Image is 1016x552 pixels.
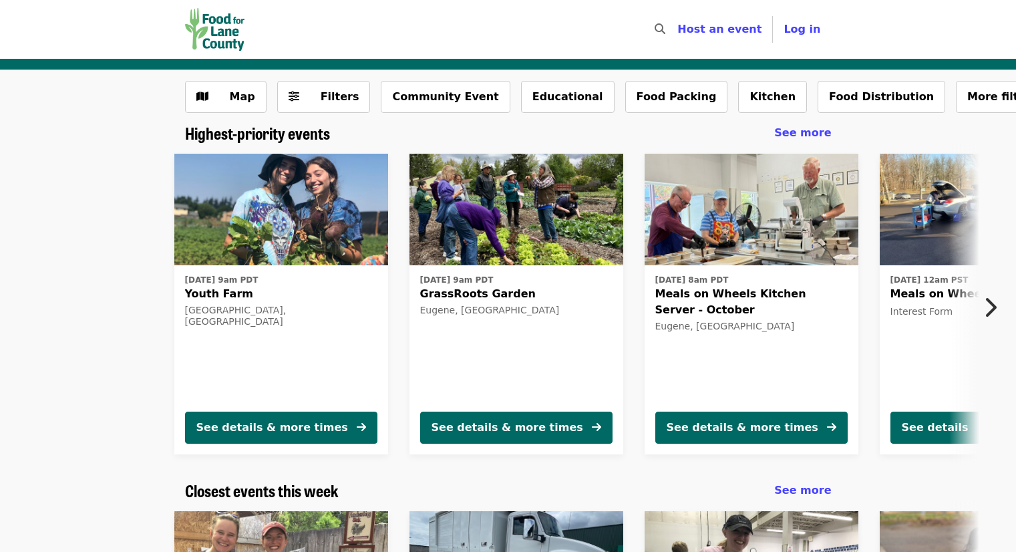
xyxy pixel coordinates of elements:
div: Eugene, [GEOGRAPHIC_DATA] [420,305,613,316]
a: Highest-priority events [185,124,330,143]
time: [DATE] 9am PDT [420,274,494,286]
span: Log in [784,23,820,35]
button: Community Event [381,81,510,113]
span: See more [774,484,831,497]
div: Eugene, [GEOGRAPHIC_DATA] [655,321,848,332]
img: Youth Farm organized by Food for Lane County [174,154,388,266]
a: See more [774,125,831,141]
div: See details & more times [667,420,818,436]
img: Meals on Wheels Kitchen Server - October organized by Food for Lane County [645,154,858,266]
i: map icon [196,90,208,103]
a: Host an event [677,23,761,35]
time: [DATE] 12am PST [890,274,969,286]
span: GrassRoots Garden [420,286,613,302]
span: Interest Form [890,306,953,317]
span: Meals on Wheels Kitchen Server - October [655,286,848,318]
div: Closest events this week [174,481,842,501]
button: Next item [972,289,1016,326]
time: [DATE] 9am PDT [185,274,259,286]
button: Educational [521,81,615,113]
button: Food Distribution [818,81,945,113]
span: Youth Farm [185,286,377,302]
span: Highest-priority events [185,121,330,144]
button: Show map view [185,81,267,113]
div: [GEOGRAPHIC_DATA], [GEOGRAPHIC_DATA] [185,305,377,327]
i: arrow-right icon [827,421,836,434]
i: sliders-h icon [289,90,299,103]
button: Food Packing [625,81,728,113]
span: See more [774,126,831,139]
button: Filters (0 selected) [277,81,371,113]
span: Filters [321,90,359,103]
i: search icon [655,23,665,35]
div: Highest-priority events [174,124,842,143]
div: See details [902,420,969,436]
a: Closest events this week [185,481,339,501]
time: [DATE] 8am PDT [655,274,729,286]
i: chevron-right icon [983,295,997,320]
div: See details & more times [432,420,583,436]
div: See details & more times [196,420,348,436]
button: See details & more times [655,412,848,444]
a: See details for "GrassRoots Garden" [409,154,623,454]
img: Food for Lane County - Home [185,8,245,51]
a: See more [774,482,831,499]
button: See details & more times [185,412,377,444]
i: arrow-right icon [592,421,601,434]
img: GrassRoots Garden organized by Food for Lane County [409,154,623,266]
span: Map [230,90,255,103]
input: Search [673,13,684,45]
a: See details for "Youth Farm" [174,154,388,454]
button: See details & more times [420,412,613,444]
span: Closest events this week [185,478,339,502]
button: Kitchen [738,81,807,113]
button: Log in [773,16,831,43]
a: See details for "Meals on Wheels Kitchen Server - October" [645,154,858,454]
i: arrow-right icon [357,421,366,434]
